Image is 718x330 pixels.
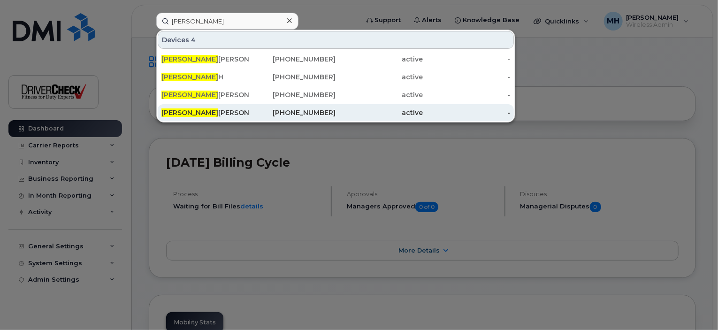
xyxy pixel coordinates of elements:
[161,108,249,117] div: [PERSON_NAME]
[161,90,249,100] div: [PERSON_NAME] Hub
[158,31,514,49] div: Devices
[161,55,218,63] span: [PERSON_NAME]
[336,72,423,82] div: active
[249,72,336,82] div: [PHONE_NUMBER]
[158,104,514,121] a: [PERSON_NAME][PERSON_NAME][PHONE_NUMBER]active-
[161,108,218,117] span: [PERSON_NAME]
[423,72,510,82] div: -
[249,54,336,64] div: [PHONE_NUMBER]
[423,108,510,117] div: -
[161,54,249,64] div: [PERSON_NAME]
[158,86,514,103] a: [PERSON_NAME][PERSON_NAME] Hub[PHONE_NUMBER]active-
[249,90,336,100] div: [PHONE_NUMBER]
[191,35,196,45] span: 4
[161,72,249,82] div: H
[423,90,510,100] div: -
[336,90,423,100] div: active
[158,51,514,68] a: [PERSON_NAME][PERSON_NAME][PHONE_NUMBER]active-
[336,54,423,64] div: active
[161,91,218,99] span: [PERSON_NAME]
[423,54,510,64] div: -
[249,108,336,117] div: [PHONE_NUMBER]
[336,108,423,117] div: active
[158,69,514,85] a: [PERSON_NAME]H[PHONE_NUMBER]active-
[161,73,218,81] span: [PERSON_NAME]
